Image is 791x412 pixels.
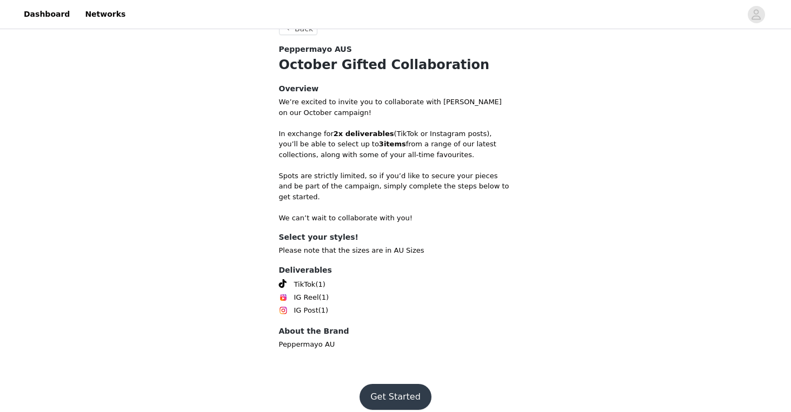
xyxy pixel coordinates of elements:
strong: 3 [379,140,384,148]
p: We’re excited to invite you to collaborate with [PERSON_NAME] on our October campaign! [279,97,513,118]
button: Get Started [360,384,431,410]
div: avatar [751,6,761,23]
p: Peppermayo AU [279,339,513,350]
h4: Overview [279,83,513,94]
a: Networks [78,2,132,26]
h1: October Gifted Collaboration [279,55,513,75]
span: IG Post [294,305,318,316]
h4: Select your styles! [279,232,513,243]
img: Instagram Reels Icon [279,293,288,302]
p: In exchange for (TikTok or Instagram posts), you’ll be able to select up to from a range of our l... [279,129,513,160]
span: (1) [318,305,328,316]
img: Instagram Icon [279,306,288,315]
span: (1) [319,292,329,303]
span: IG Reel [294,292,319,303]
p: Spots are strictly limited, so if you’d like to secure your pieces and be part of the campaign, s... [279,171,513,202]
span: Peppermayo AUS [279,44,352,55]
strong: items [384,140,406,148]
strong: 2x deliverables [334,130,394,138]
span: TikTok [294,279,316,290]
span: (1) [315,279,325,290]
h4: Deliverables [279,265,513,276]
h4: About the Brand [279,326,513,337]
p: Please note that the sizes are in AU Sizes [279,245,513,256]
a: Dashboard [17,2,76,26]
p: We can’t wait to collaborate with you! [279,213,513,224]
